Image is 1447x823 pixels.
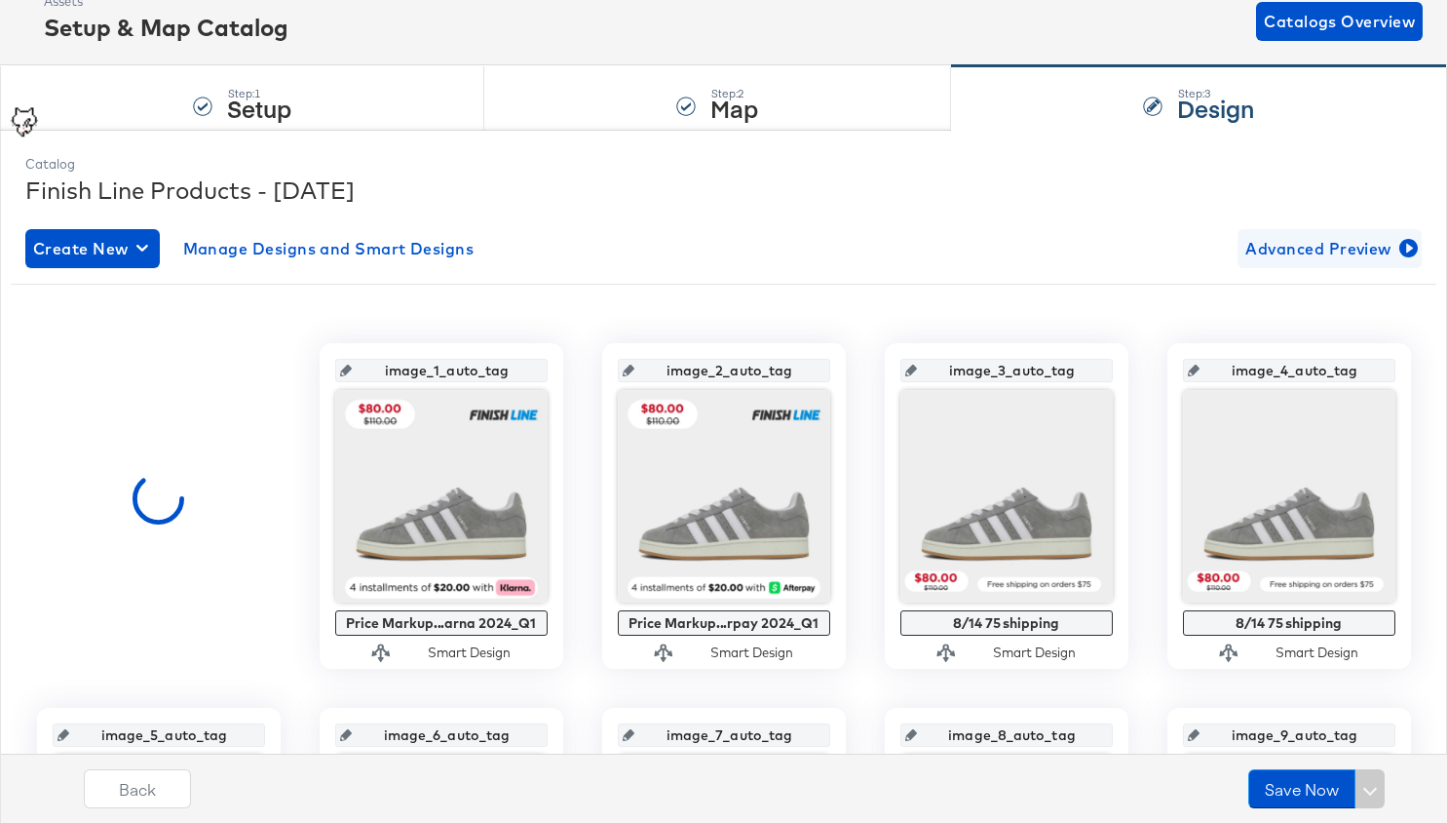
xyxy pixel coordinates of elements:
[1248,769,1355,808] button: Save Now
[993,644,1076,662] div: Smart Design
[1245,235,1414,262] span: Advanced Preview
[905,615,1108,631] div: 8/14 75 shipping
[1238,229,1422,268] button: Advanced Preview
[1256,2,1423,41] button: Catalogs Overview
[710,644,793,662] div: Smart Design
[227,92,291,124] strong: Setup
[1188,615,1390,631] div: 8/14 75 shipping
[183,235,475,262] span: Manage Designs and Smart Designs
[710,92,758,124] strong: Map
[1177,92,1254,124] strong: Design
[623,615,825,631] div: Price Markup...rpay 2024_Q1
[25,229,160,268] button: Create New
[25,174,1422,207] div: Finish Line Products - [DATE]
[1264,8,1415,35] span: Catalogs Overview
[710,87,758,100] div: Step: 2
[33,235,152,262] span: Create New
[428,644,511,662] div: Smart Design
[175,229,482,268] button: Manage Designs and Smart Designs
[25,155,1422,174] div: Catalog
[1177,87,1254,100] div: Step: 3
[340,615,543,631] div: Price Markup...arna 2024_Q1
[84,769,191,808] button: Back
[44,11,288,44] div: Setup & Map Catalog
[227,87,291,100] div: Step: 1
[1276,644,1358,662] div: Smart Design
